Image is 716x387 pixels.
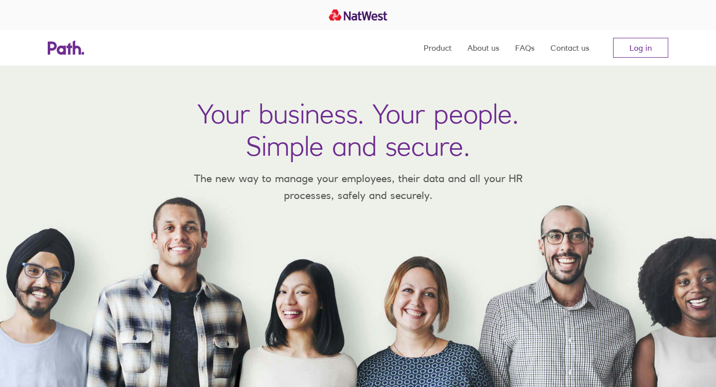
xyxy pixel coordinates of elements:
[515,30,535,66] a: FAQs
[424,30,451,66] a: Product
[613,38,668,58] a: Log in
[467,30,499,66] a: About us
[179,170,537,203] p: The new way to manage your employees, their data and all your HR processes, safely and securely.
[197,97,519,162] h1: Your business. Your people. Simple and secure.
[550,30,589,66] a: Contact us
